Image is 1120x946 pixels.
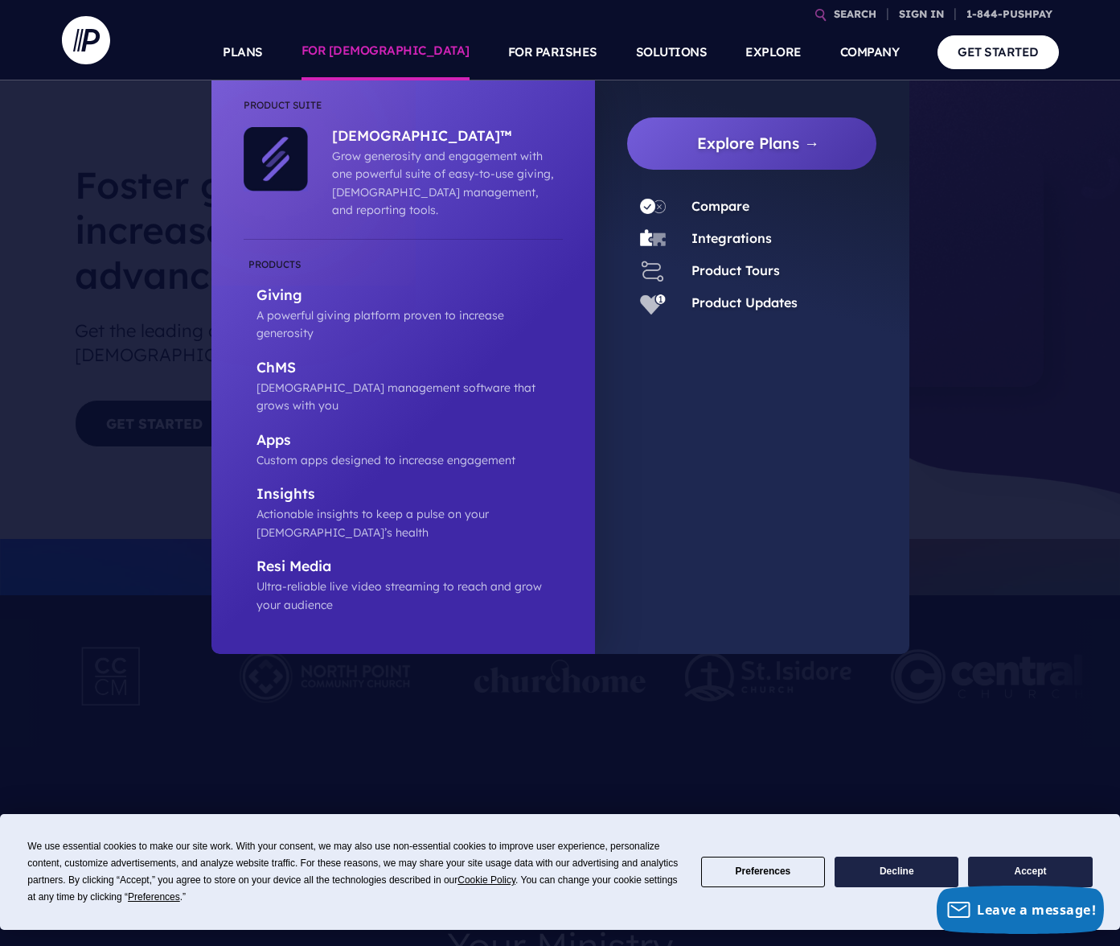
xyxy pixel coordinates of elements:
p: Resi Media [256,557,563,578]
span: Leave a message! [977,901,1096,919]
button: Preferences [701,857,825,888]
a: Giving A powerful giving platform proven to increase generosity [244,256,563,343]
p: Actionable insights to keep a pulse on your [DEMOGRAPHIC_DATA]’s health [256,505,563,541]
a: Product Tours - Icon [627,258,679,284]
p: [DEMOGRAPHIC_DATA]™ [332,127,555,147]
p: Apps [256,431,563,451]
p: A powerful giving platform proven to increase generosity [256,306,563,343]
img: ChurchStaq™ - Icon [244,127,308,191]
a: Product Updates - Icon [627,290,679,316]
img: Integrations - Icon [640,226,666,252]
button: Leave a message! [937,886,1104,934]
a: SOLUTIONS [636,24,708,80]
a: Explore Plans → [640,117,877,170]
a: ChMS [DEMOGRAPHIC_DATA] management software that grows with you [244,359,563,415]
span: Preferences [128,891,180,903]
a: GET STARTED [937,35,1059,68]
a: Resi Media Ultra-reliable live video streaming to reach and grow your audience [244,557,563,614]
a: Integrations - Icon [627,226,679,252]
p: Grow generosity and engagement with one powerful suite of easy-to-use giving, [DEMOGRAPHIC_DATA] ... [332,147,555,220]
button: Accept [968,857,1092,888]
a: COMPANY [840,24,900,80]
a: Compare - Icon [627,194,679,220]
p: ChMS [256,359,563,379]
a: [DEMOGRAPHIC_DATA]™ Grow generosity and engagement with one powerful suite of easy-to-use giving,... [308,127,555,220]
li: Product Suite [244,97,563,127]
a: Compare [691,198,749,214]
p: Insights [256,485,563,505]
a: EXPLORE [745,24,802,80]
p: Custom apps designed to increase engagement [256,451,563,469]
a: Product Updates [691,294,798,311]
div: We use essential cookies to make our site work. With your consent, we may also use non-essential ... [27,838,681,906]
p: Giving [256,286,563,306]
span: Cookie Policy [457,874,515,886]
p: Ultra-reliable live video streaming to reach and grow your audience [256,578,563,614]
a: Insights Actionable insights to keep a pulse on your [DEMOGRAPHIC_DATA]’s health [244,485,563,541]
a: Apps Custom apps designed to increase engagement [244,431,563,470]
img: Compare - Icon [640,194,666,220]
a: Integrations [691,230,772,246]
a: FOR [DEMOGRAPHIC_DATA] [302,24,470,80]
button: Decline [835,857,958,888]
a: FOR PARISHES [508,24,597,80]
a: Product Tours [691,262,780,278]
img: Product Tours - Icon [640,258,666,284]
img: Product Updates - Icon [640,290,666,316]
a: PLANS [223,24,263,80]
p: [DEMOGRAPHIC_DATA] management software that grows with you [256,379,563,415]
